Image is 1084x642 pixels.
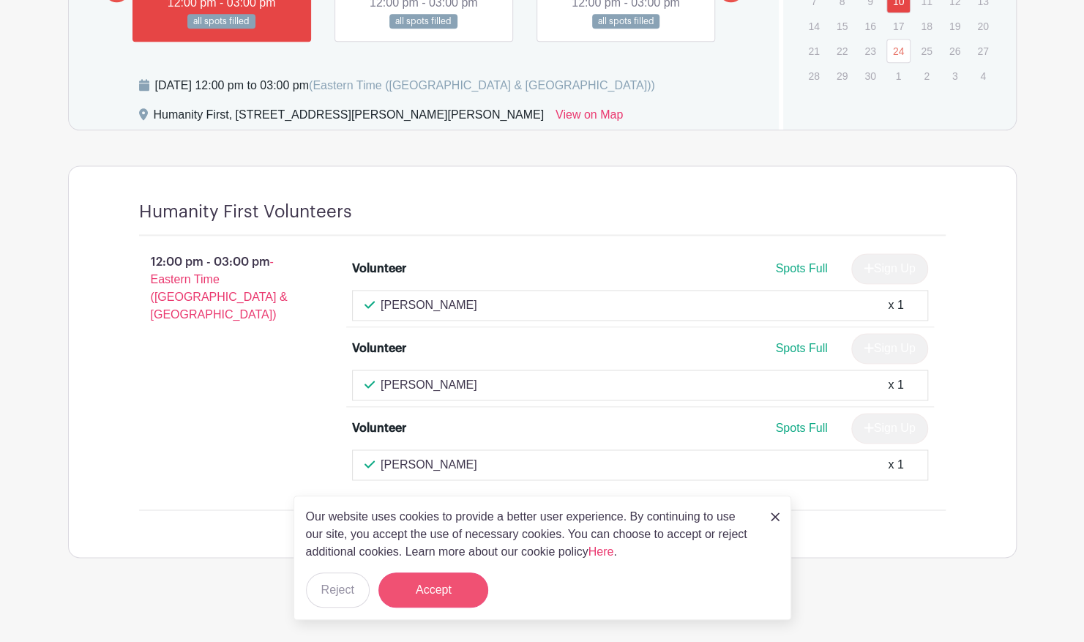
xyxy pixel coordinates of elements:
a: 24 [886,39,911,63]
p: 29 [830,64,854,87]
button: Reject [306,572,370,608]
div: Volunteer [352,260,406,277]
span: - Eastern Time ([GEOGRAPHIC_DATA] & [GEOGRAPHIC_DATA]) [151,255,288,321]
p: 26 [943,40,967,62]
span: (Eastern Time ([GEOGRAPHIC_DATA] & [GEOGRAPHIC_DATA])) [309,79,655,92]
div: x 1 [888,456,903,474]
p: 14 [801,15,826,37]
span: Spots Full [775,422,827,434]
div: Humanity First, [STREET_ADDRESS][PERSON_NAME][PERSON_NAME] [154,106,544,130]
p: [PERSON_NAME] [381,456,477,474]
p: 3 [943,64,967,87]
p: [PERSON_NAME] [381,296,477,314]
p: 15 [830,15,854,37]
p: 28 [801,64,826,87]
p: 12:00 pm - 03:00 pm [116,247,329,329]
p: 17 [886,15,911,37]
div: x 1 [888,376,903,394]
p: 30 [858,64,882,87]
p: 20 [971,15,995,37]
p: 16 [858,15,882,37]
div: x 1 [888,296,903,314]
p: 1 [886,64,911,87]
p: 19 [943,15,967,37]
div: Volunteer [352,419,406,437]
span: Spots Full [775,262,827,275]
p: 23 [858,40,882,62]
img: close_button-5f87c8562297e5c2d7936805f587ecaba9071eb48480494691a3f1689db116b3.svg [771,512,780,521]
p: [PERSON_NAME] [381,376,477,394]
p: 4 [971,64,995,87]
button: Accept [378,572,488,608]
span: Spots Full [775,342,827,354]
p: Our website uses cookies to provide a better user experience. By continuing to use our site, you ... [306,508,755,561]
a: View on Map [556,106,623,130]
p: 22 [830,40,854,62]
h4: Humanity First Volunteers [139,201,352,223]
p: 18 [914,15,938,37]
div: Volunteer [352,340,406,357]
div: [DATE] 12:00 pm to 03:00 pm [155,77,655,94]
a: Here [588,545,614,558]
p: 25 [914,40,938,62]
p: 27 [971,40,995,62]
p: 2 [914,64,938,87]
p: 21 [801,40,826,62]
